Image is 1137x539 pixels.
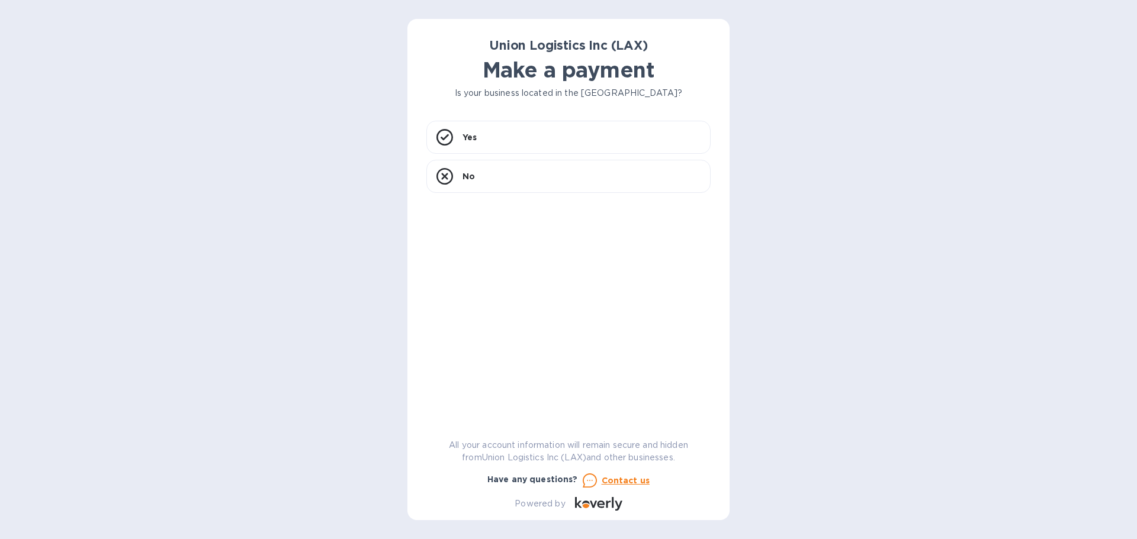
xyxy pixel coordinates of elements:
[426,439,711,464] p: All your account information will remain secure and hidden from Union Logistics Inc (LAX) and oth...
[462,170,475,182] p: No
[426,57,711,82] h1: Make a payment
[489,38,648,53] b: Union Logistics Inc (LAX)
[462,131,477,143] p: Yes
[426,87,711,99] p: Is your business located in the [GEOGRAPHIC_DATA]?
[487,475,578,484] b: Have any questions?
[602,476,650,485] u: Contact us
[515,498,565,510] p: Powered by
